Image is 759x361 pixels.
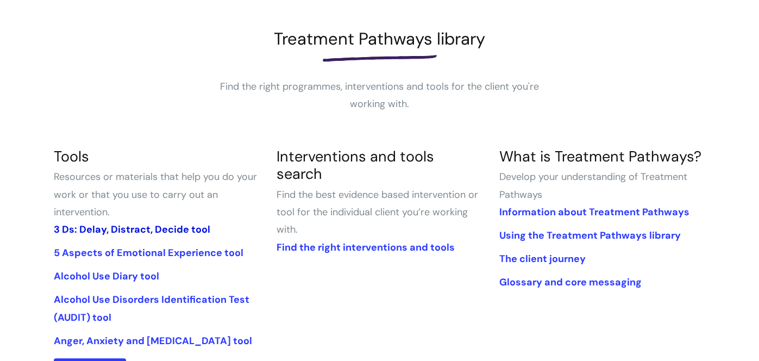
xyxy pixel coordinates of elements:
a: Tools [54,147,89,166]
h1: Treatment Pathways library [54,29,706,49]
a: 3 Ds: Delay, Distract, Decide tool [54,223,210,236]
a: Interventions and tools search [276,147,434,183]
a: What is Treatment Pathways? [499,147,701,166]
a: Find the right interventions and tools [276,241,454,254]
a: Using the Treatment Pathways library [499,229,680,242]
a: Alcohol Use Diary tool [54,270,159,283]
a: Anger, Anxiety and [MEDICAL_DATA] tool [54,334,252,347]
a: 5 Aspects of Emotional Experience tool [54,246,243,259]
span: Resources or materials that help you do your work or that you use to carry out an intervention. [54,170,257,219]
span: Develop your understanding of Treatment Pathways [499,170,687,201]
span: Find the best evidence based intervention or tool for the individual client you’re working with. [276,188,478,236]
a: Alcohol Use Disorders Identification Test (AUDIT) tool [54,293,249,323]
p: Find the right programmes, interventions and tools for the client you're working with. [217,78,543,113]
a: Information about Treatment Pathways [499,206,689,219]
a: Glossary and core messaging [499,276,641,289]
a: The client journey [499,252,585,265]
